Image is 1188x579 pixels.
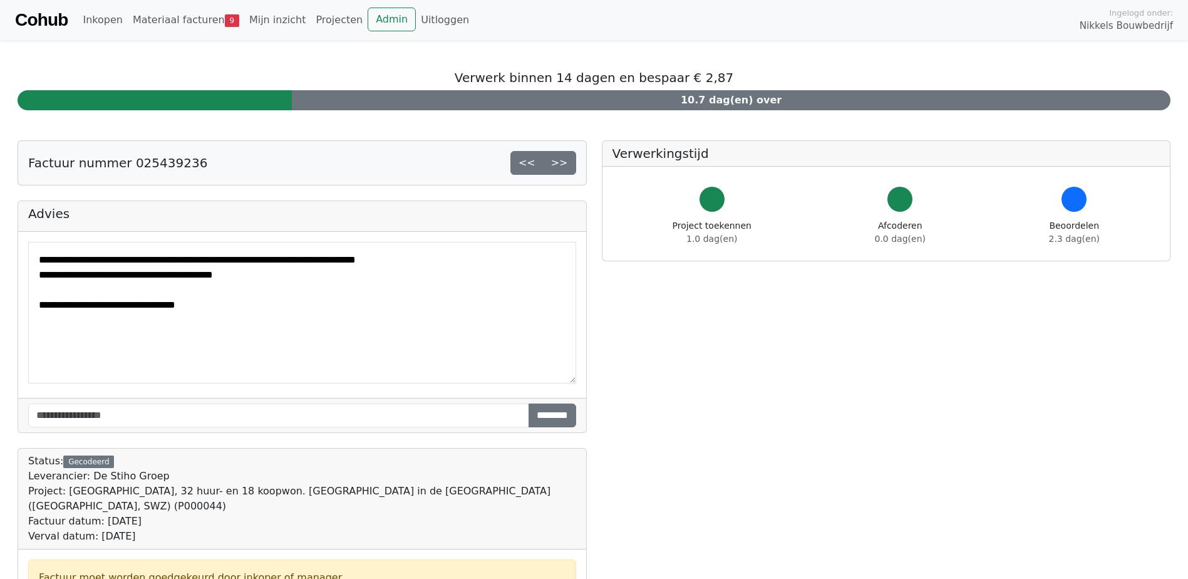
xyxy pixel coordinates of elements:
[78,8,127,33] a: Inkopen
[63,456,114,468] div: Gecodeerd
[416,8,474,33] a: Uitloggen
[292,90,1170,110] div: 10.7 dag(en) over
[28,454,576,544] div: Status:
[686,234,737,244] span: 1.0 dag(en)
[28,155,207,170] h5: Factuur nummer 025439236
[28,529,576,544] div: Verval datum: [DATE]
[28,484,576,514] div: Project: [GEOGRAPHIC_DATA], 32 huur- en 18 koopwon. [GEOGRAPHIC_DATA] in de [GEOGRAPHIC_DATA] ([G...
[673,219,752,246] div: Project toekennen
[875,234,926,244] span: 0.0 dag(en)
[1049,234,1100,244] span: 2.3 dag(en)
[510,151,544,175] a: <<
[1080,19,1173,33] span: Nikkels Bouwbedrijf
[875,219,926,246] div: Afcoderen
[28,514,576,529] div: Factuur datum: [DATE]
[543,151,576,175] a: >>
[368,8,416,31] a: Admin
[18,70,1170,85] h5: Verwerk binnen 14 dagen en bespaar € 2,87
[128,8,244,33] a: Materiaal facturen9
[15,5,68,35] a: Cohub
[612,146,1160,161] h5: Verwerkingstijd
[1049,219,1100,246] div: Beoordelen
[244,8,311,33] a: Mijn inzicht
[28,206,576,221] h5: Advies
[311,8,368,33] a: Projecten
[1109,7,1173,19] span: Ingelogd onder:
[28,469,576,484] div: Leverancier: De Stiho Groep
[225,14,239,27] span: 9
